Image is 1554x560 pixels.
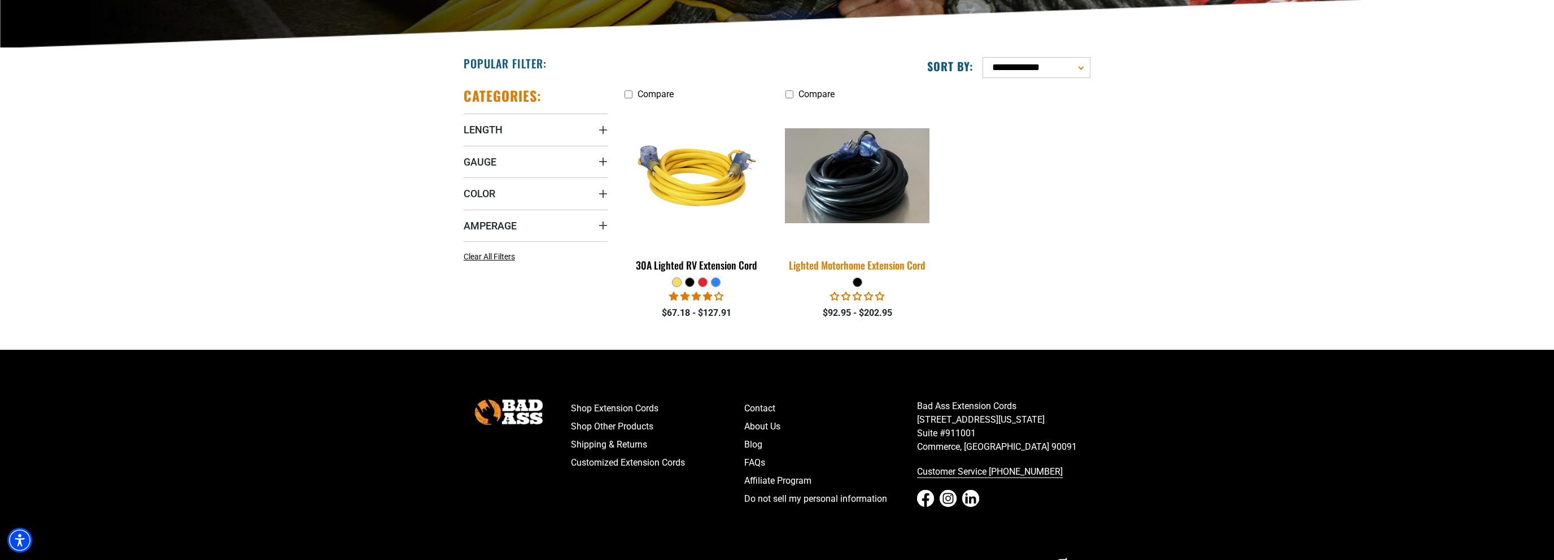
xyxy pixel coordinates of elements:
[785,105,929,277] a: black Lighted Motorhome Extension Cord
[917,400,1090,454] p: Bad Ass Extension Cords [STREET_ADDRESS][US_STATE] Suite #911001 Commerce, [GEOGRAPHIC_DATA] 90091
[464,219,517,232] span: Amperage
[744,418,918,436] a: About Us
[464,177,608,209] summary: Color
[744,454,918,472] a: FAQs
[464,187,495,200] span: Color
[571,454,744,472] a: Customized Extension Cords
[571,400,744,418] a: Shop Extension Cords
[464,155,496,168] span: Gauge
[798,89,835,99] span: Compare
[626,111,768,241] img: yellow
[464,56,547,71] h2: Popular Filter:
[778,128,936,223] img: black
[785,306,929,320] div: $92.95 - $202.95
[638,89,674,99] span: Compare
[917,490,934,507] a: Facebook - open in a new tab
[571,418,744,436] a: Shop Other Products
[625,105,769,277] a: yellow 30A Lighted RV Extension Cord
[940,490,957,507] a: Instagram - open in a new tab
[625,260,769,270] div: 30A Lighted RV Extension Cord
[464,252,515,261] span: Clear All Filters
[464,210,608,241] summary: Amperage
[669,291,723,302] span: 4.11 stars
[464,123,503,136] span: Length
[571,436,744,454] a: Shipping & Returns
[744,490,918,508] a: Do not sell my personal information
[464,87,542,105] h2: Categories:
[464,146,608,177] summary: Gauge
[475,400,543,425] img: Bad Ass Extension Cords
[744,436,918,454] a: Blog
[785,260,929,270] div: Lighted Motorhome Extension Cord
[744,400,918,418] a: Contact
[962,490,979,507] a: LinkedIn - open in a new tab
[917,463,1090,481] a: call 833-674-1699
[464,251,520,263] a: Clear All Filters
[7,528,32,553] div: Accessibility Menu
[830,291,884,302] span: 0.00 stars
[625,306,769,320] div: $67.18 - $127.91
[927,59,974,73] label: Sort by:
[464,114,608,145] summary: Length
[744,472,918,490] a: Affiliate Program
